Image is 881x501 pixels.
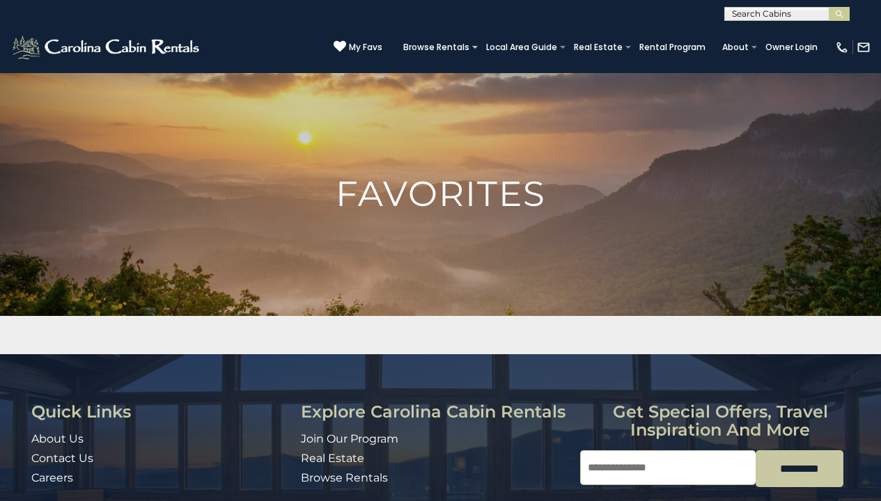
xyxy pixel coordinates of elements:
[31,471,73,484] a: Careers
[31,403,290,421] h3: Quick Links
[857,40,871,54] img: mail-regular-white.png
[334,40,382,54] a: My Favs
[396,38,476,57] a: Browse Rentals
[580,403,860,440] h3: Get special offers, travel inspiration and more
[479,38,564,57] a: Local Area Guide
[301,432,398,445] a: Join Our Program
[10,33,203,61] img: White-1-2.png
[301,452,364,465] a: Real Estate
[31,452,93,465] a: Contact Us
[632,38,712,57] a: Rental Program
[349,41,382,54] span: My Favs
[758,38,825,57] a: Owner Login
[301,471,388,484] a: Browse Rentals
[567,38,630,57] a: Real Estate
[715,38,756,57] a: About
[835,40,849,54] img: phone-regular-white.png
[301,403,570,421] h3: Explore Carolina Cabin Rentals
[31,432,84,445] a: About Us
